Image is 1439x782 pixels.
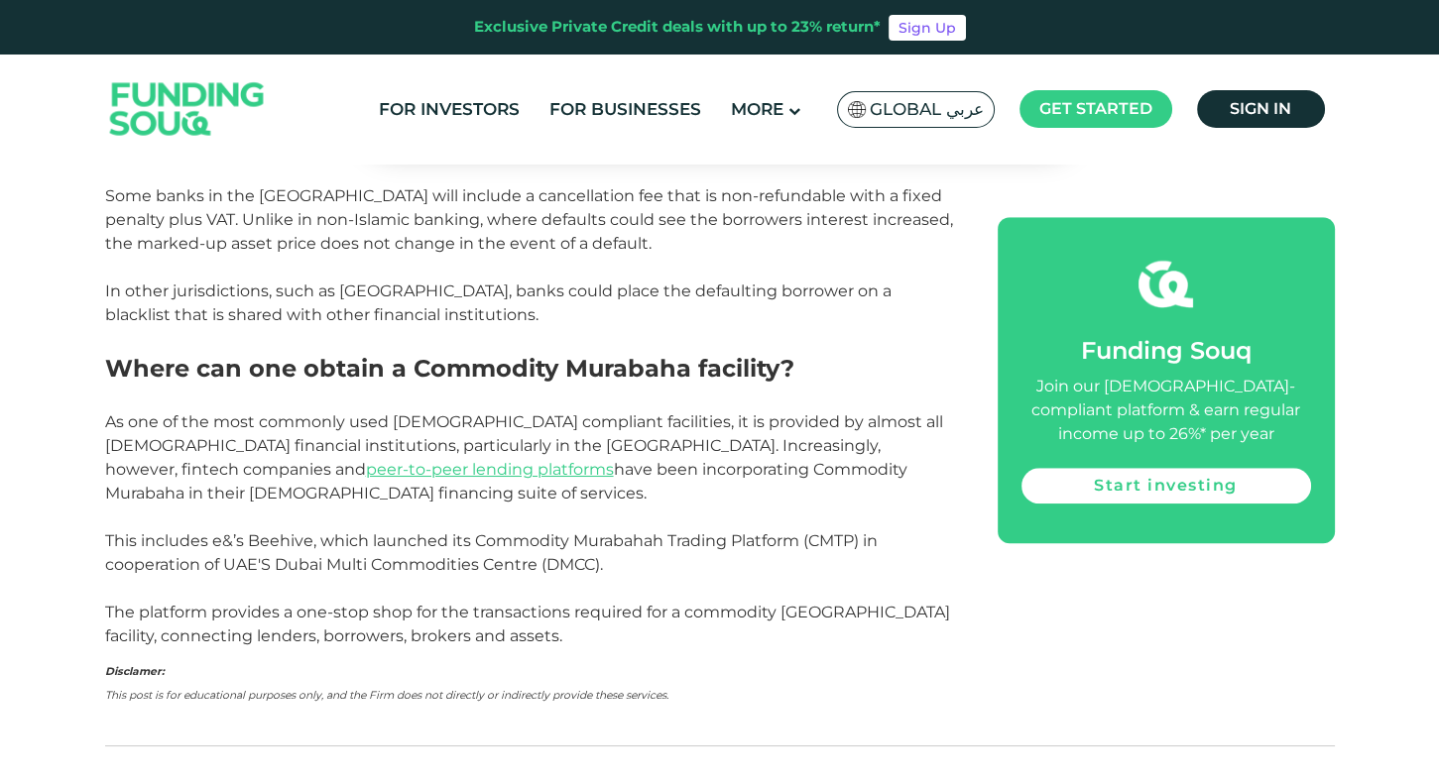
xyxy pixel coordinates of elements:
[474,16,881,39] div: Exclusive Private Credit deals with up to 23% return*
[105,529,953,577] p: This includes e&’s Beehive, which launched its Commodity Murabahah Trading Platform (CMTP) in coo...
[544,93,706,126] a: For Businesses
[1197,90,1325,128] a: Sign in
[1039,99,1152,118] span: Get started
[889,15,966,41] a: Sign Up
[105,184,953,256] p: Some banks in the [GEOGRAPHIC_DATA] will include a cancellation fee that is non-refundable with a...
[848,101,866,118] img: SA Flag
[1021,376,1311,447] div: Join our [DEMOGRAPHIC_DATA]-compliant platform & earn regular income up to 26%* per year
[731,99,783,119] span: More
[105,689,668,702] em: This post is for educational purposes only, and the Firm does not directly or indirectly provide ...
[105,601,953,648] p: The platform provides a one-stop shop for the transactions required for a commodity [GEOGRAPHIC_D...
[105,410,953,505] p: As one of the most commonly used [DEMOGRAPHIC_DATA] compliant facilities, it is provided by almos...
[1081,337,1252,366] span: Funding Souq
[366,460,614,479] a: peer-to-peer lending platforms
[870,98,984,121] span: Global عربي
[105,665,165,678] em: Disclamer:
[1139,258,1193,312] img: fsicon
[1230,99,1291,118] span: Sign in
[105,354,794,383] strong: Where can one obtain a Commodity Murabaha facility?
[105,279,953,327] p: In other jurisdictions, such as [GEOGRAPHIC_DATA], banks could place the defaulting borrower on a...
[1021,469,1311,504] a: Start investing
[374,93,525,126] a: For Investors
[90,59,285,160] img: Logo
